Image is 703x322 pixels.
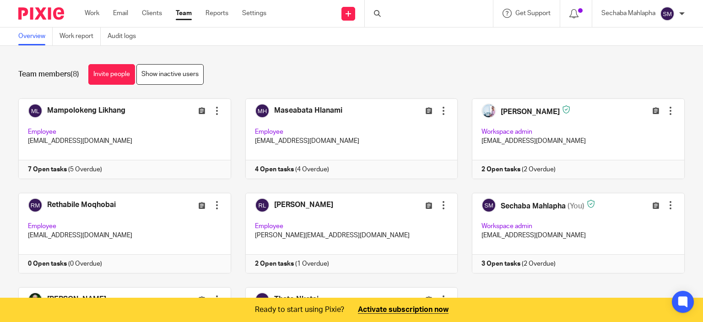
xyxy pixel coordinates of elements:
a: Work report [59,27,101,45]
a: Work [85,9,99,18]
a: Invite people [88,64,135,85]
span: (8) [70,71,79,78]
a: Settings [242,9,266,18]
a: Clients [142,9,162,18]
img: svg%3E [660,6,675,21]
a: Audit logs [108,27,143,45]
p: Sechaba Mahlapha [601,9,655,18]
span: Get Support [515,10,551,16]
a: Email [113,9,128,18]
a: Overview [18,27,53,45]
a: Team [176,9,192,18]
a: Reports [205,9,228,18]
h1: Team members [18,70,79,79]
img: Pixie [18,7,64,20]
a: Show inactive users [136,64,204,85]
